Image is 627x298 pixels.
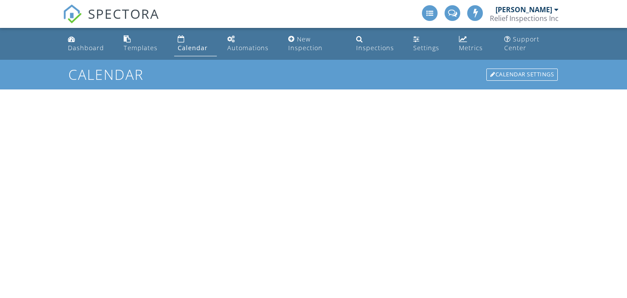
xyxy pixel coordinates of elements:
div: New Inspection [288,35,323,52]
div: Inspections [356,44,394,52]
a: Settings [410,31,448,56]
a: Calendar [174,31,217,56]
div: Templates [124,44,158,52]
a: Inspections [353,31,403,56]
a: Calendar Settings [485,68,559,82]
div: Support Center [504,35,539,52]
div: [PERSON_NAME] [496,5,552,14]
div: Calendar [178,44,208,52]
h1: Calendar [68,67,559,82]
span: SPECTORA [88,4,159,23]
a: Dashboard [64,31,113,56]
div: Relief Inspections Inc [490,14,559,23]
a: Templates [120,31,167,56]
div: Metrics [459,44,483,52]
a: Automations (Advanced) [224,31,278,56]
div: Settings [413,44,439,52]
div: Automations [227,44,269,52]
a: New Inspection [285,31,346,56]
a: Metrics [455,31,494,56]
div: Calendar Settings [486,69,558,81]
a: Support Center [501,31,563,56]
img: The Best Home Inspection Software - Spectora [63,4,82,24]
div: Dashboard [68,44,104,52]
a: SPECTORA [63,12,159,30]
